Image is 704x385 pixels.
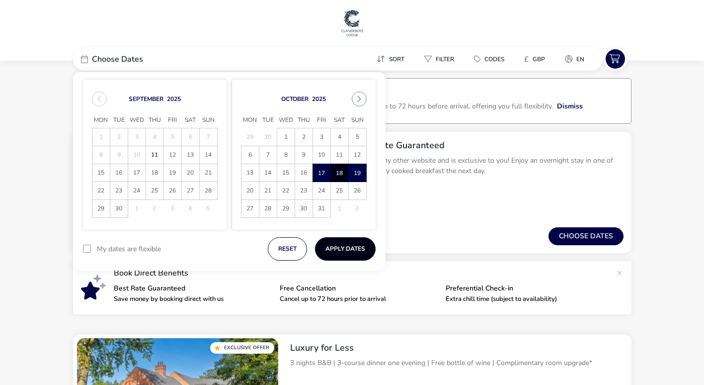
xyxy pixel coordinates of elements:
p: Free Cancellation [280,285,438,292]
td: 5 [199,200,217,218]
h2: Best Available B&B Rate Guaranteed [290,140,624,151]
p: 3 nights B&B | 3-course dinner one evening | Free bottle of wine | Complimentary room upgrade* [290,358,624,368]
span: 24 [128,182,146,199]
span: Wed [277,113,295,128]
td: 26 [348,182,366,200]
td: 4 [330,128,348,146]
span: 30 [295,200,313,217]
td: 5 [348,128,366,146]
span: 28 [259,200,277,217]
td: 2 [110,128,128,146]
span: Codes [484,55,504,63]
span: 22 [277,182,295,199]
span: 13 [182,146,199,164]
span: Mon [241,113,259,128]
td: 31 [313,200,330,218]
div: Choose Date [83,80,376,230]
td: 9 [295,146,313,164]
naf-pibe-menu-bar-item: £GBP [516,52,557,66]
td: 28 [199,182,217,200]
td: 16 [110,164,128,182]
span: 18 [146,164,163,182]
button: Codes [466,52,512,66]
td: 14 [259,164,277,182]
td: 19 [348,164,366,182]
span: 17 [313,165,330,182]
button: Dismiss [557,101,583,111]
td: 4 [146,128,163,146]
div: Choose Dates [73,47,222,71]
span: Fri [313,113,330,128]
td: 5 [163,128,181,146]
span: 25 [146,182,163,199]
span: Sun [199,113,217,128]
td: 14 [199,146,217,164]
naf-pibe-menu-bar-item: Filter [416,52,466,66]
td: 6 [181,128,199,146]
td: 4 [181,200,199,218]
td: 21 [199,164,217,182]
button: Choose Year [167,95,181,103]
span: 15 [277,164,295,182]
span: 15 [92,164,110,182]
button: Apply Dates [315,237,376,261]
button: £GBP [516,52,553,66]
span: Sort [389,55,404,63]
span: 20 [241,182,259,199]
span: 5 [349,128,366,146]
td: 7 [199,128,217,146]
span: 27 [241,200,259,217]
h2: Luxury for Less [290,342,624,354]
button: Choose Year [312,95,326,103]
span: 14 [200,146,217,164]
td: 19 [163,164,181,182]
span: en [576,55,584,63]
button: Choose dates [548,227,624,245]
span: Filter [436,55,454,63]
p: Save money by booking direct with us [114,296,272,302]
td: 3 [128,128,146,146]
span: 24 [313,182,330,199]
p: This offer is not available on any other website and is exclusive to you! Enjoy an overnight stay... [290,155,624,176]
button: Sort [369,52,412,66]
td: 15 [92,164,110,182]
span: 12 [164,146,181,164]
td: 15 [277,164,295,182]
span: Sat [181,113,199,128]
td: 30 [110,200,128,218]
span: 21 [200,164,217,182]
span: Tue [259,113,277,128]
td: 9 [110,146,128,164]
td: 1 [330,200,348,218]
td: 30 [259,128,277,146]
span: 16 [295,164,313,182]
button: Filter [416,52,462,66]
td: 29 [92,200,110,218]
span: 19 [164,164,181,182]
span: 20 [182,164,199,182]
td: 27 [181,182,199,200]
img: Main Website [340,8,365,38]
td: 28 [259,200,277,218]
button: Choose Month [281,95,309,103]
td: 12 [163,146,181,164]
td: 17 [313,164,330,182]
i: £ [524,54,529,64]
span: 13 [241,164,259,182]
span: 2 [295,128,313,146]
button: en [557,52,592,66]
span: 11 [331,146,348,164]
span: 8 [277,146,295,164]
span: 9 [295,146,313,164]
button: Choose Month [129,95,163,103]
td: 12 [348,146,366,164]
span: 28 [200,182,217,199]
td: 11 [330,146,348,164]
p: Book Direct Benefits [114,269,612,277]
td: 17 [128,164,146,182]
td: 22 [277,182,295,200]
span: 23 [110,182,128,199]
span: 14 [259,164,277,182]
td: 10 [128,146,146,164]
span: 3 [313,128,330,146]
